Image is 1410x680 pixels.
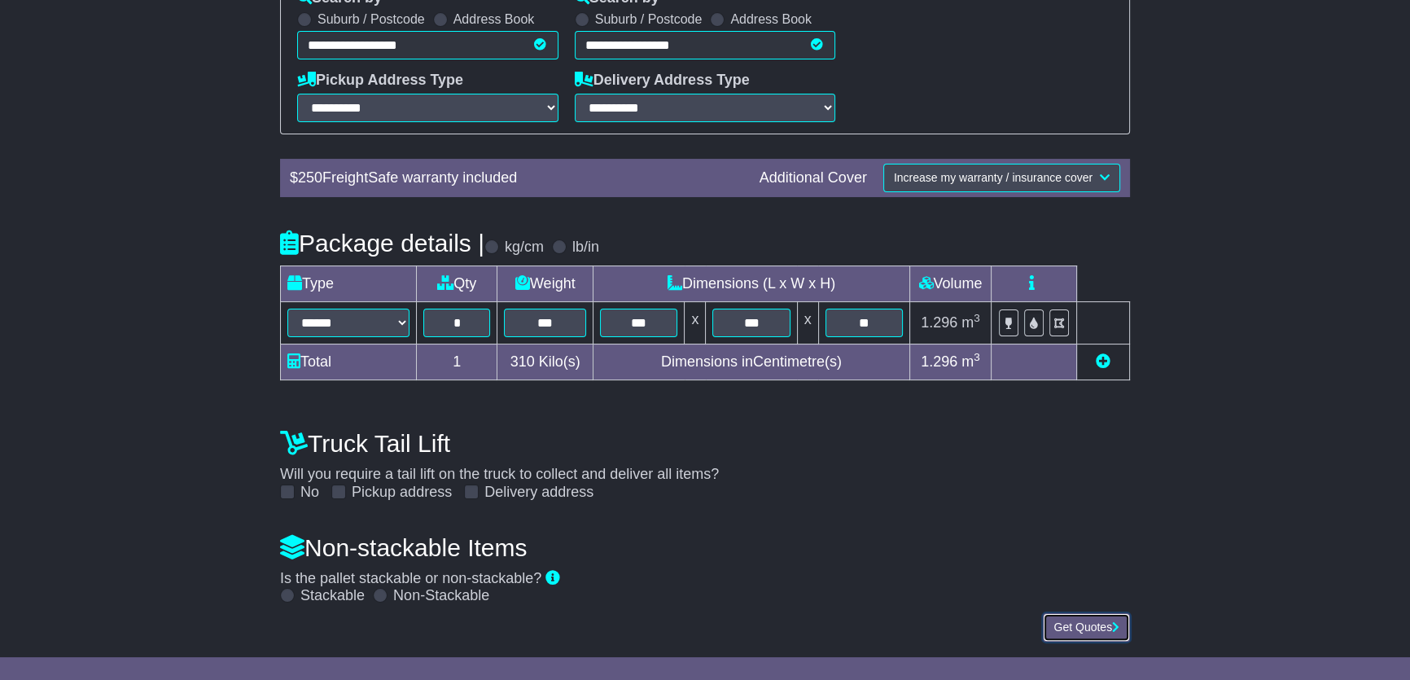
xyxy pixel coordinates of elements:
[484,484,593,502] label: Delivery address
[297,72,463,90] label: Pickup Address Type
[572,239,599,257] label: lb/in
[595,11,703,27] label: Suburb / Postcode
[730,11,812,27] label: Address Book
[280,534,1130,561] h4: Non-stackable Items
[281,265,417,301] td: Type
[921,314,957,331] span: 1.296
[974,312,980,324] sup: 3
[883,164,1120,192] button: Increase my warranty / insurance cover
[417,265,497,301] td: Qty
[961,353,980,370] span: m
[797,301,818,344] td: x
[280,570,541,586] span: Is the pallet stackable or non-stackable?
[281,344,417,379] td: Total
[317,11,425,27] label: Suburb / Postcode
[575,72,750,90] label: Delivery Address Type
[417,344,497,379] td: 1
[497,265,593,301] td: Weight
[393,587,489,605] label: Non-Stackable
[505,239,544,257] label: kg/cm
[974,351,980,363] sup: 3
[685,301,706,344] td: x
[909,265,991,301] td: Volume
[1043,613,1130,642] button: Get Quotes
[272,422,1138,502] div: Will you require a tail lift on the truck to collect and deliver all items?
[282,169,751,187] div: $ FreightSafe warranty included
[894,171,1093,184] span: Increase my warranty / insurance cover
[510,353,535,370] span: 310
[280,430,1130,457] h4: Truck Tail Lift
[352,484,452,502] label: Pickup address
[751,169,875,187] div: Additional Cover
[298,169,322,186] span: 250
[921,353,957,370] span: 1.296
[593,344,910,379] td: Dimensions in Centimetre(s)
[1096,353,1110,370] a: Add new item
[280,230,484,257] h4: Package details |
[453,11,535,27] label: Address Book
[961,314,980,331] span: m
[300,484,319,502] label: No
[300,587,365,605] label: Stackable
[497,344,593,379] td: Kilo(s)
[593,265,910,301] td: Dimensions (L x W x H)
